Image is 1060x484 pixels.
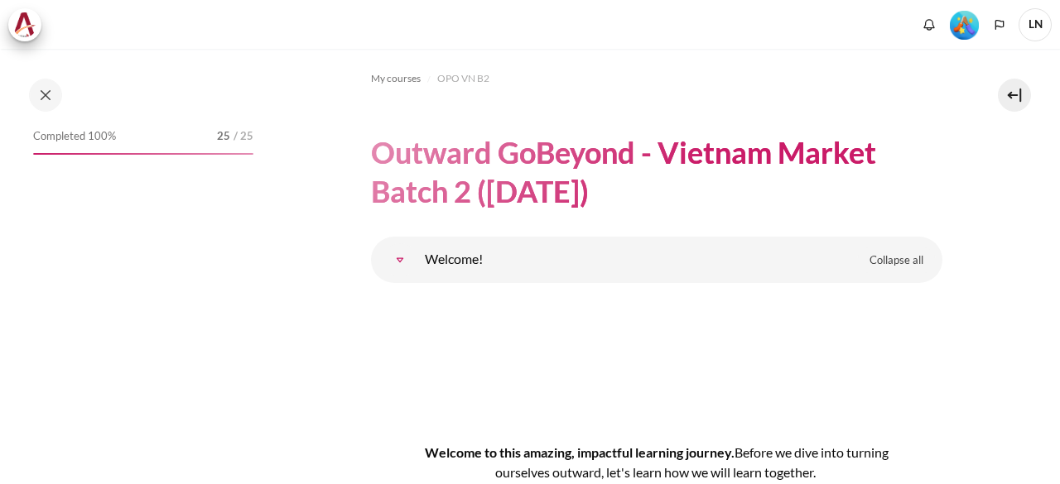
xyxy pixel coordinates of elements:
h1: Outward GoBeyond - Vietnam Market Batch 2 ([DATE]) [371,133,942,211]
span: 25 [217,128,230,145]
nav: Navigation bar [371,65,942,92]
span: LN [1019,8,1052,41]
a: User menu [1019,8,1052,41]
h4: Welcome to this amazing, impactful learning journey. [424,443,889,482]
span: My courses [371,71,421,86]
div: Level #5 [950,9,979,40]
a: My courses [371,69,421,89]
span: / 25 [234,128,253,145]
a: Architeck Architeck [8,8,50,41]
span: B [735,444,743,460]
a: Welcome! [383,243,417,276]
a: Collapse all [857,247,936,275]
span: OPO VN B2 [437,71,489,86]
span: Completed 100% [33,128,116,145]
div: 100% [33,153,253,155]
img: Level #5 [950,11,979,40]
img: Architeck [13,12,36,37]
a: Level #5 [943,9,985,40]
span: Collapse all [870,252,923,269]
span: efore we dive into turning ourselves outward, let's learn how we will learn together. [495,444,889,480]
a: OPO VN B2 [437,69,489,89]
button: Languages [987,12,1012,37]
div: Show notification window with no new notifications [917,12,942,37]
